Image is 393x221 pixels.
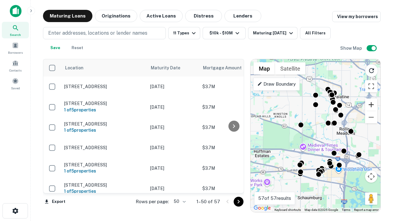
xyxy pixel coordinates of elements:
button: Show satellite imagery [275,62,305,75]
button: Reload search area [365,64,378,77]
button: Zoom in [365,99,377,111]
h6: Show Map [340,45,363,52]
button: Maturing [DATE] [248,27,298,39]
div: 50 [171,197,187,206]
p: 57 of 57 results [258,195,291,202]
p: $3.7M [202,124,264,131]
span: Borrowers [8,50,23,55]
button: Enter addresses, locations or lender names [43,27,166,39]
h6: 1 of 5 properties [64,188,144,195]
p: $3.7M [202,165,264,172]
p: [DATE] [150,144,196,151]
p: $3.7M [202,83,264,90]
button: 11 Types [168,27,200,39]
span: Search [10,32,21,37]
a: Open this area in Google Maps (opens a new window) [252,204,272,212]
iframe: Chat Widget [362,172,393,201]
button: Reset [68,42,87,54]
img: Google [252,204,272,212]
p: [DATE] [150,185,196,192]
button: Distress [185,10,222,22]
button: Originations [95,10,137,22]
div: 0 0 [251,59,380,212]
p: [STREET_ADDRESS] [64,162,144,168]
a: Terms (opens in new tab) [342,208,350,211]
a: Saved [2,75,29,92]
p: [DATE] [150,104,196,110]
p: 1–50 of 57 [196,198,220,205]
span: Location [65,64,84,72]
p: Draw Boundary [257,80,296,88]
button: Show street map [254,62,275,75]
button: Lenders [224,10,261,22]
th: Mortgage Amount [199,59,267,76]
button: Map camera controls [365,170,377,183]
img: capitalize-icon.png [10,5,21,17]
span: Maturity Date [151,64,188,72]
div: Maturing [DATE] [253,29,295,37]
th: Maturity Date [147,59,199,76]
p: [DATE] [150,124,196,131]
span: Map data ©2025 Google [305,208,338,211]
a: Contacts [2,57,29,74]
button: All Filters [300,27,331,39]
p: $3.7M [202,185,264,192]
h6: 1 of 5 properties [64,127,144,134]
p: $3.7M [202,104,264,110]
button: Export [43,197,67,206]
p: Rows per page: [136,198,169,205]
span: Mortgage Amount [203,64,250,72]
p: [STREET_ADDRESS] [64,121,144,127]
button: $10k - $10M [203,27,246,39]
button: Active Loans [140,10,183,22]
button: Maturing Loans [43,10,92,22]
p: [DATE] [150,83,196,90]
h6: 1 of 5 properties [64,107,144,113]
p: $3.7M [202,144,264,151]
span: Saved [11,86,20,91]
th: Location [61,59,147,76]
span: Contacts [9,68,21,73]
button: Zoom out [365,111,377,123]
button: Keyboard shortcuts [274,208,301,212]
a: View my borrowers [332,11,381,22]
p: [STREET_ADDRESS] [64,145,144,150]
a: Borrowers [2,40,29,56]
button: Toggle fullscreen view [365,80,377,92]
button: Go to next page [234,197,243,207]
p: [STREET_ADDRESS] [64,101,144,106]
a: Search [2,22,29,38]
p: [STREET_ADDRESS] [64,182,144,188]
p: [DATE] [150,165,196,172]
p: Enter addresses, locations or lender names [48,29,147,37]
h6: 1 of 5 properties [64,168,144,174]
a: Report a map error [354,208,379,211]
p: [STREET_ADDRESS] [64,84,144,89]
button: Save your search to get updates of matches that match your search criteria. [45,42,65,54]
